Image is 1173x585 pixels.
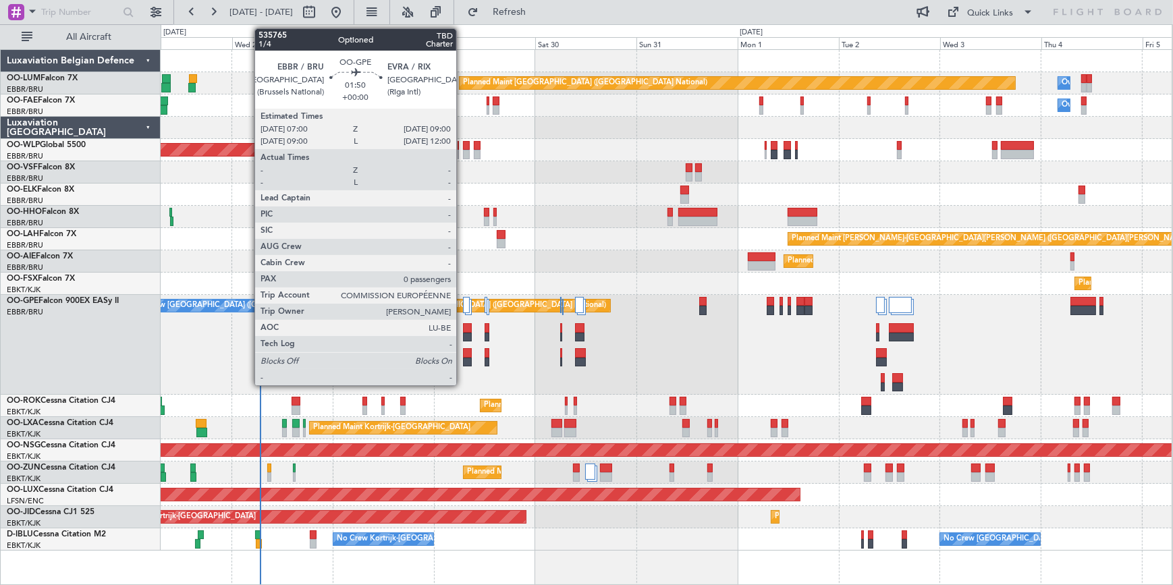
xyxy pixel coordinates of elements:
div: Fri 29 [434,37,535,49]
span: OO-VSF [7,163,38,171]
span: D-IBLU [7,530,33,538]
div: Owner Melsbroek Air Base [1062,95,1153,115]
a: EBBR/BRU [7,240,43,250]
div: Owner Melsbroek Air Base [1062,73,1153,93]
a: LFSN/ENC [7,496,44,506]
a: OO-FAEFalcon 7X [7,96,75,105]
a: OO-LAHFalcon 7X [7,230,76,238]
div: Planned Maint Kortrijk-[GEOGRAPHIC_DATA] [313,418,470,438]
span: All Aircraft [35,32,142,42]
a: OO-FSXFalcon 7X [7,275,75,283]
a: EBBR/BRU [7,107,43,117]
div: Planned Maint [GEOGRAPHIC_DATA] ([GEOGRAPHIC_DATA] National) [362,296,606,316]
span: OO-ZUN [7,464,40,472]
a: EBKT/KJK [7,285,40,295]
div: No Crew [GEOGRAPHIC_DATA] ([GEOGRAPHIC_DATA] National) [134,296,360,316]
a: EBBR/BRU [7,196,43,206]
div: AOG Maint Kortrijk-[GEOGRAPHIC_DATA] [109,507,256,527]
span: [DATE] - [DATE] [229,6,293,18]
div: No Crew Kortrijk-[GEOGRAPHIC_DATA] [337,529,476,549]
a: EBKT/KJK [7,407,40,417]
span: OO-NSG [7,441,40,449]
a: D-IBLUCessna Citation M2 [7,530,106,538]
input: Trip Number [41,2,119,22]
div: [DATE] [163,27,186,38]
a: EBKT/KJK [7,451,40,462]
a: OO-ELKFalcon 8X [7,186,74,194]
span: OO-ROK [7,397,40,405]
a: OO-VSFFalcon 8X [7,163,75,171]
a: OO-NSGCessna Citation CJ4 [7,441,115,449]
div: Thu 28 [333,37,435,49]
a: OO-HHOFalcon 8X [7,208,79,216]
button: Quick Links [941,1,1041,23]
span: OO-JID [7,508,35,516]
span: OO-ELK [7,186,37,194]
div: Planned Maint [GEOGRAPHIC_DATA] ([GEOGRAPHIC_DATA] National) [463,73,707,93]
a: OO-GPEFalcon 900EX EASy II [7,297,119,305]
a: EBBR/BRU [7,84,43,94]
div: Quick Links [968,7,1014,20]
a: EBBR/BRU [7,173,43,184]
span: OO-LUM [7,74,40,82]
a: EBBR/BRU [7,262,43,273]
a: EBBR/BRU [7,151,43,161]
span: Refresh [481,7,538,17]
a: EBKT/KJK [7,540,40,551]
a: OO-AIEFalcon 7X [7,252,73,260]
a: OO-WLPGlobal 5500 [7,141,86,149]
a: EBBR/BRU [7,218,43,228]
button: Refresh [461,1,542,23]
a: OO-LUMFalcon 7X [7,74,78,82]
a: EBKT/KJK [7,474,40,484]
span: OO-GPE [7,297,38,305]
div: Tue 2 [839,37,940,49]
span: OO-LAH [7,230,39,238]
a: EBKT/KJK [7,518,40,528]
div: Wed 3 [940,37,1041,49]
span: OO-FSX [7,275,38,283]
div: Sat 30 [535,37,636,49]
span: OO-HHO [7,208,42,216]
span: OO-FAE [7,96,38,105]
div: Planned Maint Kortrijk-[GEOGRAPHIC_DATA] [775,507,932,527]
div: Sun 31 [636,37,738,49]
a: EBBR/BRU [7,307,43,317]
div: Mon 1 [738,37,839,49]
div: Planned Maint Kortrijk-[GEOGRAPHIC_DATA] [467,462,624,482]
a: OO-JIDCessna CJ1 525 [7,508,94,516]
div: Wed 27 [232,37,333,49]
a: OO-ROKCessna Citation CJ4 [7,397,115,405]
button: All Aircraft [15,26,146,48]
div: Planned Maint Kortrijk-[GEOGRAPHIC_DATA] [484,395,641,416]
span: OO-AIE [7,252,36,260]
div: No Crew [GEOGRAPHIC_DATA] ([GEOGRAPHIC_DATA] National) [944,529,1170,549]
span: OO-LUX [7,486,38,494]
a: OO-LXACessna Citation CJ4 [7,419,113,427]
div: Planned Maint [GEOGRAPHIC_DATA] ([GEOGRAPHIC_DATA]) [788,251,1000,271]
span: OO-WLP [7,141,40,149]
a: OO-ZUNCessna Citation CJ4 [7,464,115,472]
div: Thu 4 [1041,37,1143,49]
a: OO-LUXCessna Citation CJ4 [7,486,113,494]
a: EBKT/KJK [7,429,40,439]
span: OO-LXA [7,419,38,427]
div: [DATE] [740,27,763,38]
div: Tue 26 [131,37,232,49]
